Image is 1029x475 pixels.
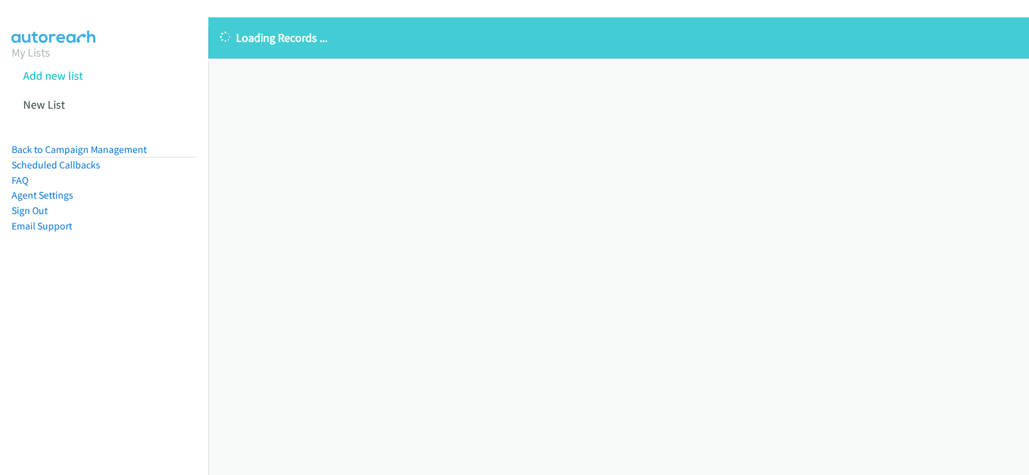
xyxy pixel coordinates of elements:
a: My Lists [12,45,50,60]
a: FAQ [12,174,28,186]
a: Agent Settings [12,189,73,201]
a: New List [23,97,65,112]
p: Loading Records ... [220,29,1017,46]
a: Sign Out [12,204,48,217]
a: Email Support [12,220,72,232]
a: Back to Campaign Management [12,143,147,156]
a: Add new list [23,68,83,83]
a: Scheduled Callbacks [12,159,100,171]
